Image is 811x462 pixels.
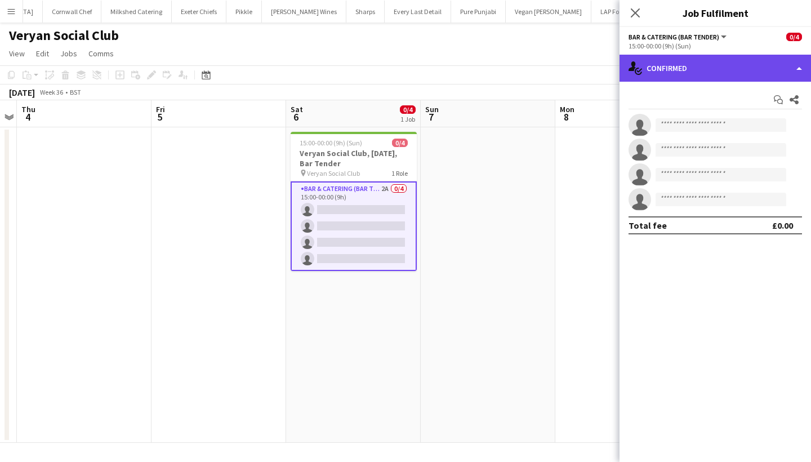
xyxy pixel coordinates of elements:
a: Jobs [56,46,82,61]
button: Cornwall Chef [43,1,101,23]
span: 8 [558,110,574,123]
span: Week 36 [37,88,65,96]
div: £0.00 [772,220,793,231]
div: Confirmed [620,55,811,82]
button: Sharps [346,1,385,23]
span: Thu [21,104,35,114]
div: 1 Job [400,115,415,123]
span: 6 [289,110,303,123]
button: Pikkle [226,1,262,23]
span: Mon [560,104,574,114]
span: 4 [20,110,35,123]
button: Bar & Catering (Bar Tender) [629,33,728,41]
button: Vegan [PERSON_NAME] [506,1,591,23]
span: Edit [36,48,49,59]
h3: Job Fulfilment [620,6,811,20]
button: Pure Punjabi [451,1,506,23]
span: Bar & Catering (Bar Tender) [629,33,719,41]
div: Total fee [629,220,667,231]
div: 15:00-00:00 (9h) (Sun) [629,42,802,50]
div: [DATE] [9,87,35,98]
span: Comms [88,48,114,59]
span: 5 [154,110,165,123]
button: LAP Food and Bars [591,1,663,23]
span: Sat [291,104,303,114]
span: 0/4 [400,105,416,114]
button: Every Last Detail [385,1,451,23]
button: Exeter Chiefs [172,1,226,23]
span: 15:00-00:00 (9h) (Sun) [300,139,362,147]
div: BST [70,88,81,96]
span: 0/4 [392,139,408,147]
a: View [5,46,29,61]
a: Edit [32,46,54,61]
app-job-card: 15:00-00:00 (9h) (Sun)0/4Veryan Social Club, [DATE], Bar Tender Veryan Social Club1 RoleBar & Cat... [291,132,417,271]
span: 0/4 [786,33,802,41]
span: 7 [424,110,439,123]
button: [PERSON_NAME] Wines [262,1,346,23]
span: Veryan Social Club [307,169,360,177]
h1: Veryan Social Club [9,27,119,44]
h3: Veryan Social Club, [DATE], Bar Tender [291,148,417,168]
span: Fri [156,104,165,114]
span: View [9,48,25,59]
a: Comms [84,46,118,61]
app-card-role: Bar & Catering (Bar Tender)2A0/415:00-00:00 (9h) [291,181,417,271]
button: Milkshed Catering [101,1,172,23]
span: Jobs [60,48,77,59]
span: 1 Role [391,169,408,177]
span: Sun [425,104,439,114]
